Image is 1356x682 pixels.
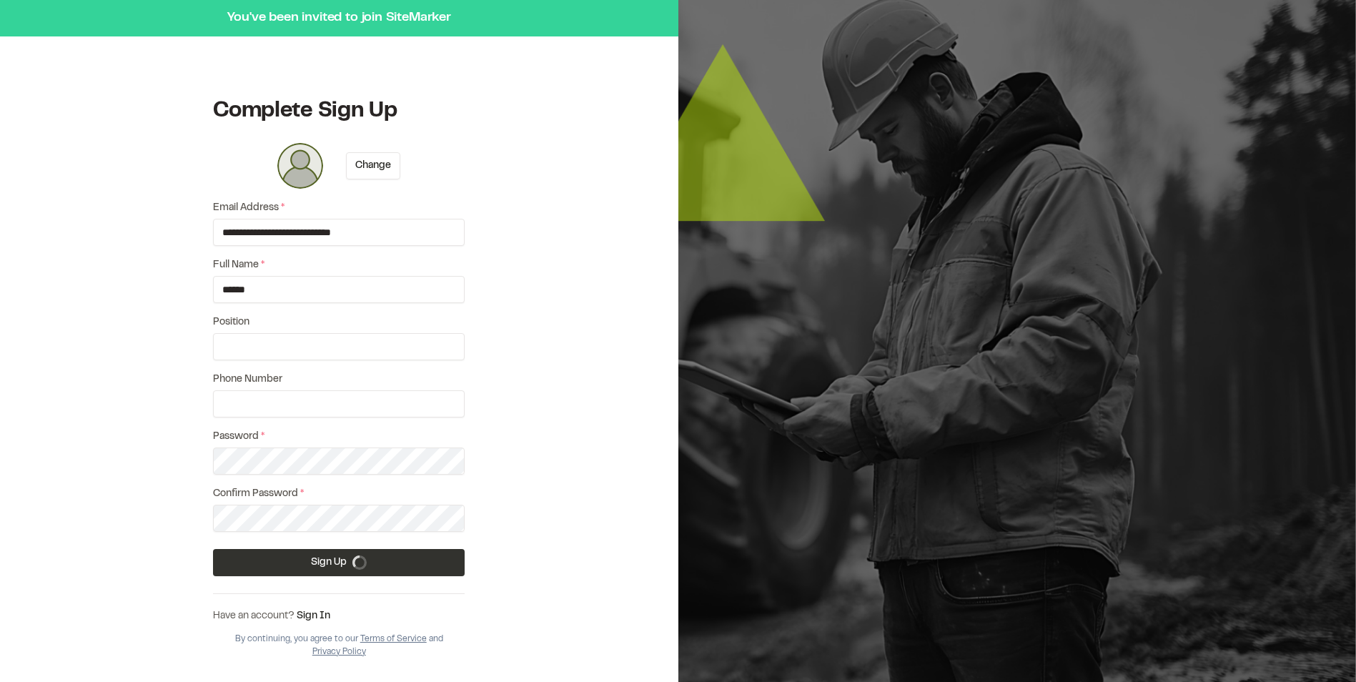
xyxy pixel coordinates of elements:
[213,372,465,387] label: Phone Number
[213,315,465,330] label: Position
[213,257,465,273] label: Full Name
[277,143,323,189] div: Click or Drag and Drop to change photo
[297,612,330,621] a: Sign In
[312,646,366,658] button: Privacy Policy
[213,200,465,216] label: Email Address
[213,633,465,658] div: By continuing, you agree to our and
[213,429,465,445] label: Password
[213,608,465,624] div: Have an account?
[360,633,427,646] button: Terms of Service
[277,143,323,189] img: Profile Photo
[213,97,465,126] h1: Complete Sign Up
[213,486,465,502] label: Confirm Password
[213,549,465,576] button: Sign Up
[346,152,400,179] button: Change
